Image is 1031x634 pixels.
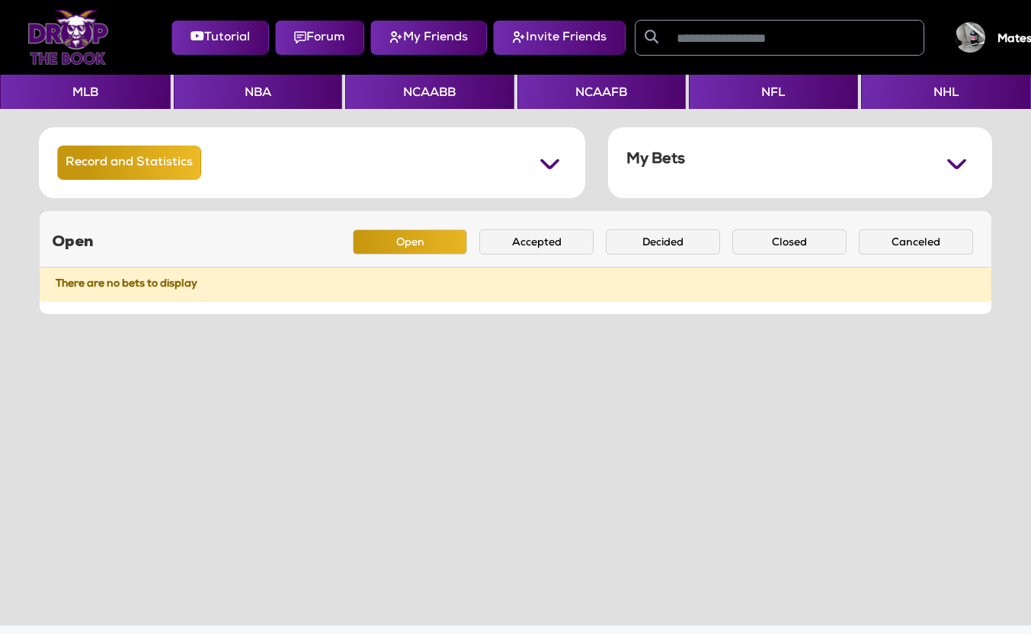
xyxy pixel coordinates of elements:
img: Logo [27,10,109,65]
img: User [955,22,985,53]
button: Open [353,229,467,255]
button: NCAAFB [517,75,687,109]
button: NCAABB [345,75,514,109]
button: Tutorial [171,21,269,55]
button: Canceled [859,229,973,255]
button: Forum [275,21,364,55]
button: Record and Statistics [57,146,201,180]
button: My Friends [370,21,487,55]
button: NFL [689,75,858,109]
button: NBA [174,75,343,109]
button: Accepted [479,229,594,255]
button: Invite Friends [493,21,626,55]
h5: Open [52,233,94,251]
button: Decided [606,229,720,255]
button: Closed [732,229,847,255]
h5: My Bets [626,151,685,169]
strong: There are no bets to display [56,279,197,290]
